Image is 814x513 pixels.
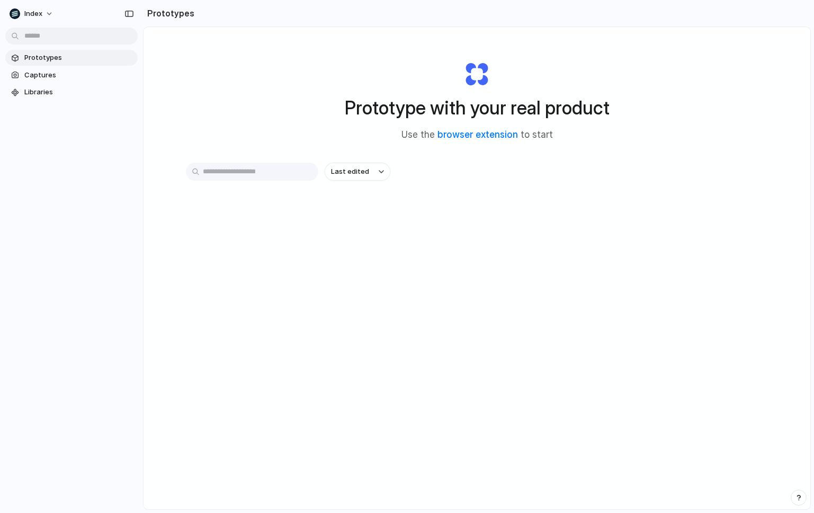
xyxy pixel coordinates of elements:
a: Prototypes [5,50,138,66]
a: browser extension [437,129,518,140]
button: Index [5,5,59,22]
button: Last edited [325,163,390,181]
span: Use the to start [401,128,553,142]
span: Libraries [24,87,133,98]
a: Captures [5,67,138,83]
span: Last edited [331,166,369,177]
span: Prototypes [24,52,133,63]
h1: Prototype with your real product [345,94,610,122]
span: Captures [24,70,133,81]
a: Libraries [5,84,138,100]
span: Index [24,8,42,19]
h2: Prototypes [143,7,194,20]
